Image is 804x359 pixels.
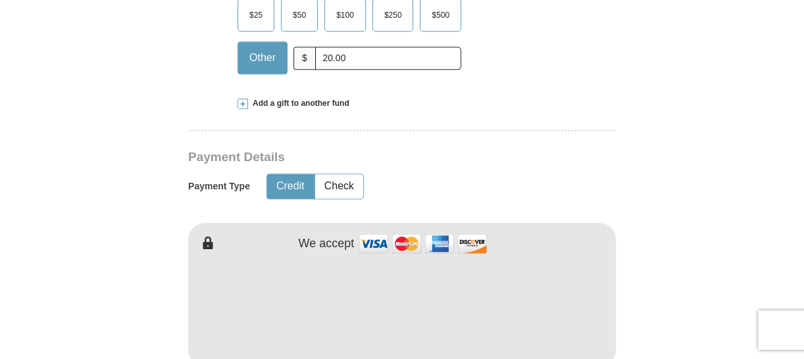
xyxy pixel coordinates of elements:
span: $500 [425,5,456,25]
img: credit cards accepted [357,229,489,258]
h4: We accept [299,237,355,251]
span: $ [293,47,316,70]
span: Add a gift to another fund [248,98,349,109]
span: $100 [330,5,361,25]
h3: Payment Details [188,150,524,165]
h5: Payment Type [188,181,250,192]
span: $25 [243,5,269,25]
input: Other Amount [315,47,461,70]
span: $250 [378,5,409,25]
span: $50 [286,5,313,25]
button: Check [315,174,363,199]
button: Credit [267,174,314,199]
span: Other [243,48,282,68]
